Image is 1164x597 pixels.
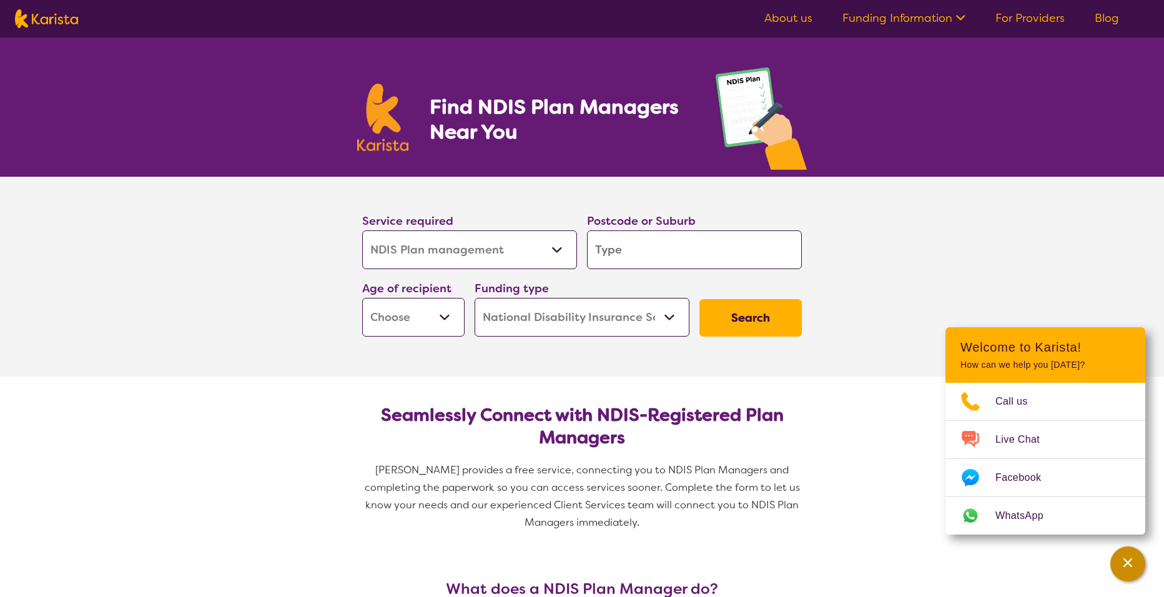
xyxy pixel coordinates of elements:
[995,392,1043,411] span: Call us
[1110,546,1145,581] button: Channel Menu
[372,404,792,449] h2: Seamlessly Connect with NDIS-Registered Plan Managers
[995,430,1055,449] span: Live Chat
[587,214,696,229] label: Postcode or Suburb
[716,67,807,177] img: plan-management
[365,463,802,529] span: [PERSON_NAME] provides a free service, connecting you to NDIS Plan Managers and completing the pa...
[1095,11,1119,26] a: Blog
[945,383,1145,535] ul: Choose channel
[475,281,549,296] label: Funding type
[430,94,691,144] h1: Find NDIS Plan Managers Near You
[945,497,1145,535] a: Web link opens in a new tab.
[357,84,408,151] img: Karista logo
[362,281,451,296] label: Age of recipient
[587,230,802,269] input: Type
[995,468,1056,487] span: Facebook
[960,360,1130,370] p: How can we help you [DATE]?
[960,340,1130,355] h2: Welcome to Karista!
[764,11,812,26] a: About us
[362,214,453,229] label: Service required
[842,11,965,26] a: Funding Information
[995,506,1058,525] span: WhatsApp
[945,327,1145,535] div: Channel Menu
[699,299,802,337] button: Search
[15,9,78,28] img: Karista logo
[995,11,1065,26] a: For Providers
